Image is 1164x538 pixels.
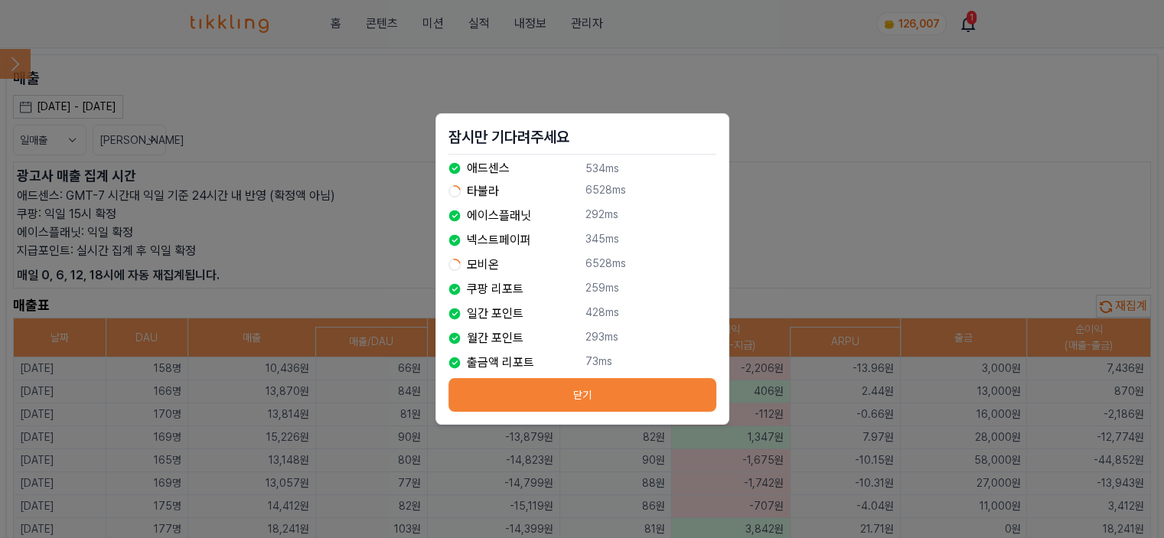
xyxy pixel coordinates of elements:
p: 534ms [585,161,716,176]
p: 출금액 리포트 [467,354,534,372]
p: 6528ms [585,182,716,201]
p: 6528ms [585,256,716,274]
p: 293ms [585,329,716,347]
button: 닫기 [448,378,716,412]
h2: 잠시만 기다려주세요 [448,126,716,148]
p: 292ms [585,207,716,225]
p: 넥스트페이퍼 [467,231,531,249]
p: 모비온 [467,256,499,274]
p: 428ms [585,305,716,323]
p: 345ms [585,231,716,249]
p: 월간 포인트 [467,329,523,347]
p: 일간 포인트 [467,305,523,323]
p: 쿠팡 리포트 [467,280,523,298]
p: 에이스플래닛 [467,207,531,225]
p: 73ms [585,354,716,372]
p: 애드센스 [467,159,510,178]
p: 259ms [585,280,716,298]
p: 타불라 [467,182,499,201]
